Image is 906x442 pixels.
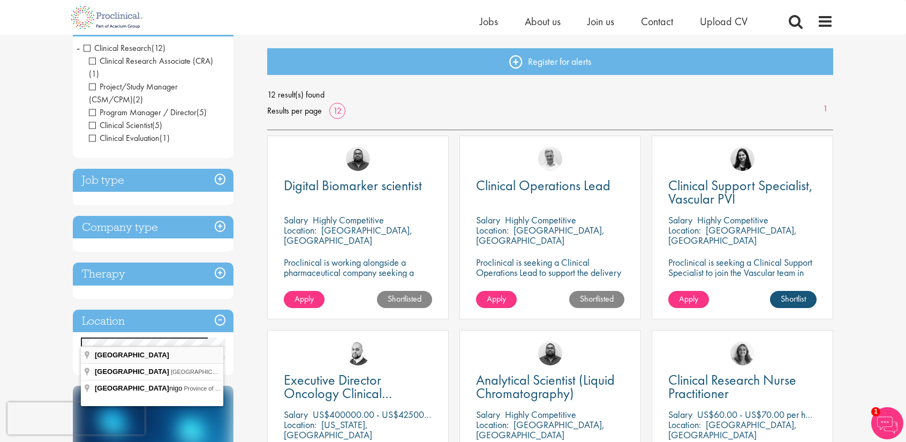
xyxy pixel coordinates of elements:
[476,224,509,236] span: Location:
[476,214,500,226] span: Salary
[313,408,483,421] p: US$400000.00 - US$425000.00 per annum
[152,42,165,54] span: (12)
[95,384,169,392] span: [GEOGRAPHIC_DATA]
[668,418,701,431] span: Location:
[89,119,162,131] span: Clinical Scientist
[267,103,322,119] span: Results per page
[668,291,709,308] a: Apply
[641,14,673,28] a: Contact
[284,418,316,431] span: Location:
[476,176,610,194] span: Clinical Operations Lead
[476,408,500,421] span: Salary
[476,224,605,246] p: [GEOGRAPHIC_DATA], [GEOGRAPHIC_DATA]
[73,169,233,192] h3: Job type
[668,224,701,236] span: Location:
[377,291,432,308] a: Shortlisted
[284,408,308,421] span: Salary
[89,55,213,79] span: Clinical Research Associate (CRA)
[95,368,169,376] span: [GEOGRAPHIC_DATA]
[668,408,692,421] span: Salary
[668,373,817,400] a: Clinical Research Nurse Practitioner
[284,291,324,308] a: Apply
[476,371,615,402] span: Analytical Scientist (Liquid Chromatography)
[329,105,345,116] a: 12
[730,341,754,365] a: Jackie Cerchio
[284,176,422,194] span: Digital Biomarker scientist
[284,224,412,246] p: [GEOGRAPHIC_DATA], [GEOGRAPHIC_DATA]
[476,291,517,308] a: Apply
[476,257,624,288] p: Proclinical is seeking a Clinical Operations Lead to support the delivery of clinical trials in o...
[476,373,624,400] a: Analytical Scientist (Liquid Chromatography)
[295,293,314,304] span: Apply
[476,418,509,431] span: Location:
[84,42,165,54] span: Clinical Research
[184,385,341,392] span: Province of [GEOGRAPHIC_DATA], [GEOGRAPHIC_DATA]
[267,87,834,103] span: 12 result(s) found
[476,179,624,192] a: Clinical Operations Lead
[89,132,160,144] span: Clinical Evaluation
[267,48,834,75] a: Register for alerts
[871,407,903,439] img: Chatbot
[89,107,197,118] span: Program Manager / Director
[770,291,817,308] a: Shortlist
[668,371,796,402] span: Clinical Research Nurse Practitioner
[84,42,152,54] span: Clinical Research
[668,179,817,206] a: Clinical Support Specialist, Vascular PVI
[89,81,178,105] span: Project/Study Manager (CSM/CPM)
[346,341,370,365] img: Vikram Nadgir
[284,371,392,416] span: Executive Director Oncology Clinical Development
[133,94,143,105] span: (2)
[668,176,813,208] span: Clinical Support Specialist, Vascular PVI
[487,293,506,304] span: Apply
[171,369,232,375] span: [GEOGRAPHIC_DATA]
[160,132,170,144] span: (1)
[538,341,562,365] img: Ashley Bennett
[284,179,432,192] a: Digital Biomarker scientist
[284,418,372,441] p: [US_STATE], [GEOGRAPHIC_DATA]
[7,402,145,434] iframe: reCAPTCHA
[73,216,233,239] h3: Company type
[818,103,833,115] a: 1
[730,147,754,171] img: Indre Stankeviciute
[668,214,692,226] span: Salary
[871,407,880,416] span: 1
[587,14,614,28] a: Join us
[480,14,498,28] a: Jobs
[700,14,748,28] a: Upload CV
[284,214,308,226] span: Salary
[697,214,768,226] p: Highly Competitive
[476,418,605,441] p: [GEOGRAPHIC_DATA], [GEOGRAPHIC_DATA]
[89,107,207,118] span: Program Manager / Director
[197,107,207,118] span: (5)
[313,214,384,226] p: Highly Competitive
[538,147,562,171] img: Joshua Bye
[95,351,169,359] span: [GEOGRAPHIC_DATA]
[505,214,576,226] p: Highly Competitive
[95,384,184,392] span: nigo
[679,293,698,304] span: Apply
[89,55,213,66] span: Clinical Research Associate (CRA)
[668,418,797,441] p: [GEOGRAPHIC_DATA], [GEOGRAPHIC_DATA]
[73,263,233,286] h3: Therapy
[668,224,797,246] p: [GEOGRAPHIC_DATA], [GEOGRAPHIC_DATA]
[569,291,624,308] a: Shortlisted
[73,310,233,333] h3: Location
[77,40,80,56] span: -
[505,408,576,421] p: Highly Competitive
[152,119,162,131] span: (5)
[525,14,561,28] a: About us
[89,119,152,131] span: Clinical Scientist
[346,147,370,171] img: Ashley Bennett
[284,224,316,236] span: Location:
